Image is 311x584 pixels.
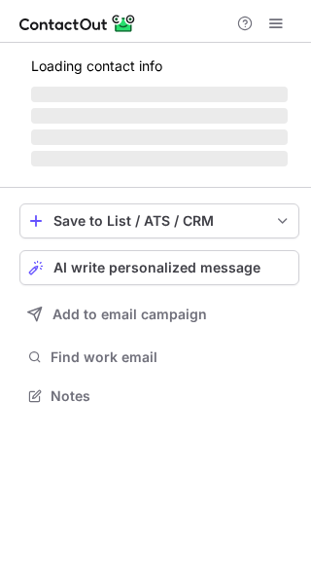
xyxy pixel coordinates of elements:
button: Add to email campaign [19,297,299,332]
button: save-profile-one-click [19,203,299,238]
span: Notes [51,387,292,405]
button: AI write personalized message [19,250,299,285]
span: ‌ [31,151,288,166]
span: ‌ [31,87,288,102]
button: Notes [19,383,299,410]
div: Save to List / ATS / CRM [53,213,265,229]
button: Find work email [19,344,299,371]
span: Add to email campaign [52,307,207,322]
span: AI write personalized message [53,260,260,275]
span: ‌ [31,129,288,145]
span: Find work email [51,348,292,366]
p: Loading contact info [31,58,288,74]
img: ContactOut v5.3.10 [19,12,136,35]
span: ‌ [31,108,288,124]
